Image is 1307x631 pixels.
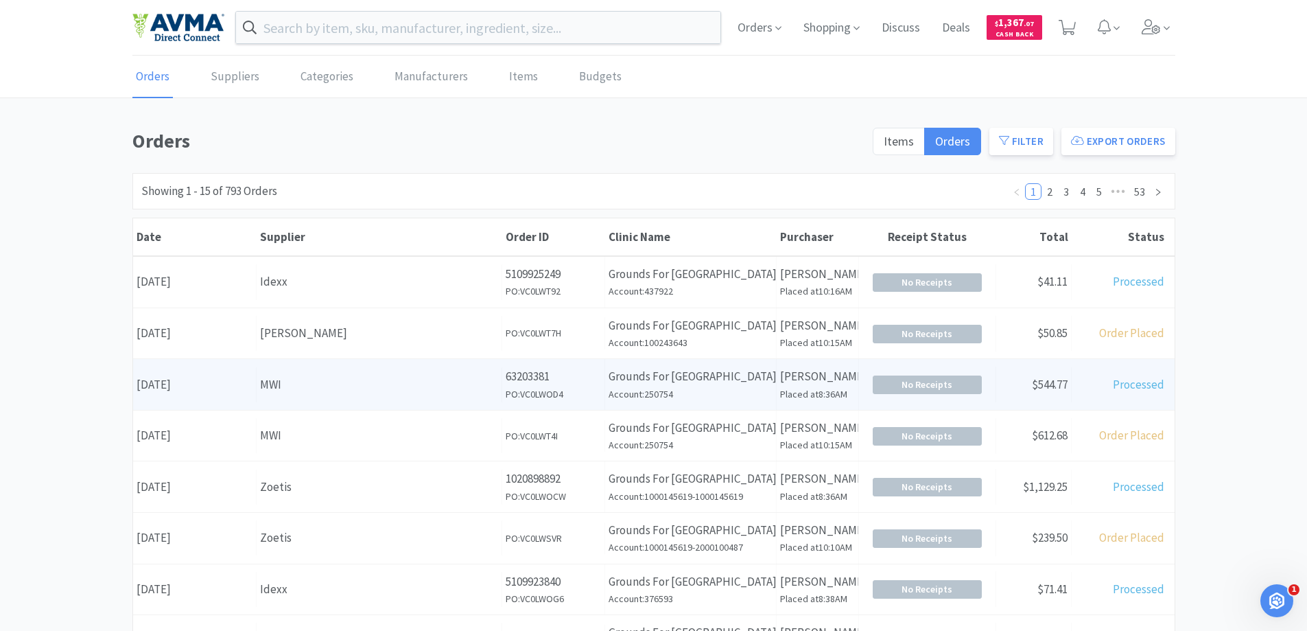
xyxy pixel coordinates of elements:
[1026,184,1041,199] a: 1
[141,182,277,200] div: Showing 1 - 15 of 793 Orders
[609,265,773,284] p: Grounds For [GEOGRAPHIC_DATA] [GEOGRAPHIC_DATA]
[609,387,773,402] h6: Account: 250754
[1074,183,1091,200] li: 4
[506,325,601,341] h6: PO: VC0LWT7H
[506,531,601,546] h6: PO: VC0LWSVR
[780,317,855,335] p: [PERSON_NAME]
[506,470,601,488] p: 1020898892
[1061,128,1175,155] button: Export Orders
[876,22,926,34] a: Discuss
[1107,183,1129,200] span: •••
[132,126,864,157] h1: Orders
[1025,183,1041,200] li: 1
[576,56,625,98] a: Budgets
[609,591,773,606] h6: Account: 376593
[506,265,601,284] p: 5109925249
[297,56,357,98] a: Categories
[780,229,856,244] div: Purchaser
[236,12,721,43] input: Search by item, sku, manufacturer, ingredient, size...
[133,316,257,351] div: [DATE]
[1288,584,1299,595] span: 1
[884,133,914,149] span: Items
[609,573,773,591] p: Grounds For [GEOGRAPHIC_DATA] [GEOGRAPHIC_DATA]
[506,367,601,386] p: 63203381
[1129,183,1150,200] li: 53
[1260,584,1293,617] iframe: Intercom live chat
[1113,377,1164,392] span: Processed
[1075,184,1090,199] a: 4
[609,317,773,335] p: Grounds For [GEOGRAPHIC_DATA] [GEOGRAPHIC_DATA]
[1042,184,1057,199] a: 2
[780,367,855,386] p: [PERSON_NAME]
[506,489,601,504] h6: PO: VC0LWOCW
[506,573,601,591] p: 5109923840
[780,470,855,488] p: [PERSON_NAME]
[506,56,541,98] a: Items
[1091,183,1107,200] li: 5
[937,22,976,34] a: Deals
[1099,325,1164,341] span: Order Placed
[260,376,498,394] div: MWI
[1107,183,1129,200] li: Next 5 Pages
[260,324,498,343] div: [PERSON_NAME]
[1037,582,1068,597] span: $71.41
[873,479,981,496] span: No Receipts
[609,489,773,504] h6: Account: 1000145619-1000145619
[935,133,970,149] span: Orders
[207,56,263,98] a: Suppliers
[609,284,773,299] h6: Account: 437922
[506,229,602,244] div: Order ID
[780,437,855,452] h6: Placed at 10:15AM
[1130,184,1149,199] a: 53
[1113,479,1164,494] span: Processed
[1023,479,1068,494] span: $1,129.25
[780,265,855,284] p: [PERSON_NAME]
[873,274,981,291] span: No Receipts
[1000,229,1068,244] div: Total
[133,418,257,453] div: [DATE]
[137,229,253,244] div: Date
[873,325,981,343] span: No Receipts
[995,16,1034,29] span: 1,367
[862,229,993,244] div: Receipt Status
[780,591,855,606] h6: Placed at 8:38AM
[1037,325,1068,341] span: $50.85
[132,56,173,98] a: Orders
[506,387,601,402] h6: PO: VC0LWOD4
[506,284,601,299] h6: PO: VC0LWT92
[1032,377,1068,392] span: $544.77
[873,376,981,393] span: No Receipts
[132,13,224,42] img: e4e33dab9f054f5782a47901c742baa9_102.png
[1075,229,1164,244] div: Status
[391,56,471,98] a: Manufacturers
[133,520,257,555] div: [DATE]
[506,591,601,606] h6: PO: VC0LWOG6
[995,31,1034,40] span: Cash Back
[1032,428,1068,443] span: $612.68
[133,470,257,505] div: [DATE]
[1013,188,1021,196] i: icon: left
[780,489,855,504] h6: Placed at 8:36AM
[1037,274,1068,289] span: $41.11
[609,540,773,555] h6: Account: 1000145619-2000100487
[873,581,981,598] span: No Receipts
[987,9,1042,46] a: $1,367.07Cash Back
[1009,183,1025,200] li: Previous Page
[609,229,773,244] div: Clinic Name
[1099,428,1164,443] span: Order Placed
[1059,184,1074,199] a: 3
[260,478,498,496] div: Zoetis
[260,529,498,547] div: Zoetis
[609,419,773,437] p: Grounds For [GEOGRAPHIC_DATA] [GEOGRAPHIC_DATA]
[780,419,855,437] p: [PERSON_NAME]
[609,367,773,386] p: Grounds For [GEOGRAPHIC_DATA] [GEOGRAPHIC_DATA]
[1092,184,1107,199] a: 5
[609,470,773,488] p: Grounds For [GEOGRAPHIC_DATA] [GEOGRAPHIC_DATA]
[995,19,998,28] span: $
[780,387,855,402] h6: Placed at 8:36AM
[873,428,981,445] span: No Receipts
[506,428,601,444] h6: PO: VC0LWT4I
[260,580,498,599] div: Idexx
[1032,530,1068,545] span: $239.50
[780,521,855,540] p: [PERSON_NAME]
